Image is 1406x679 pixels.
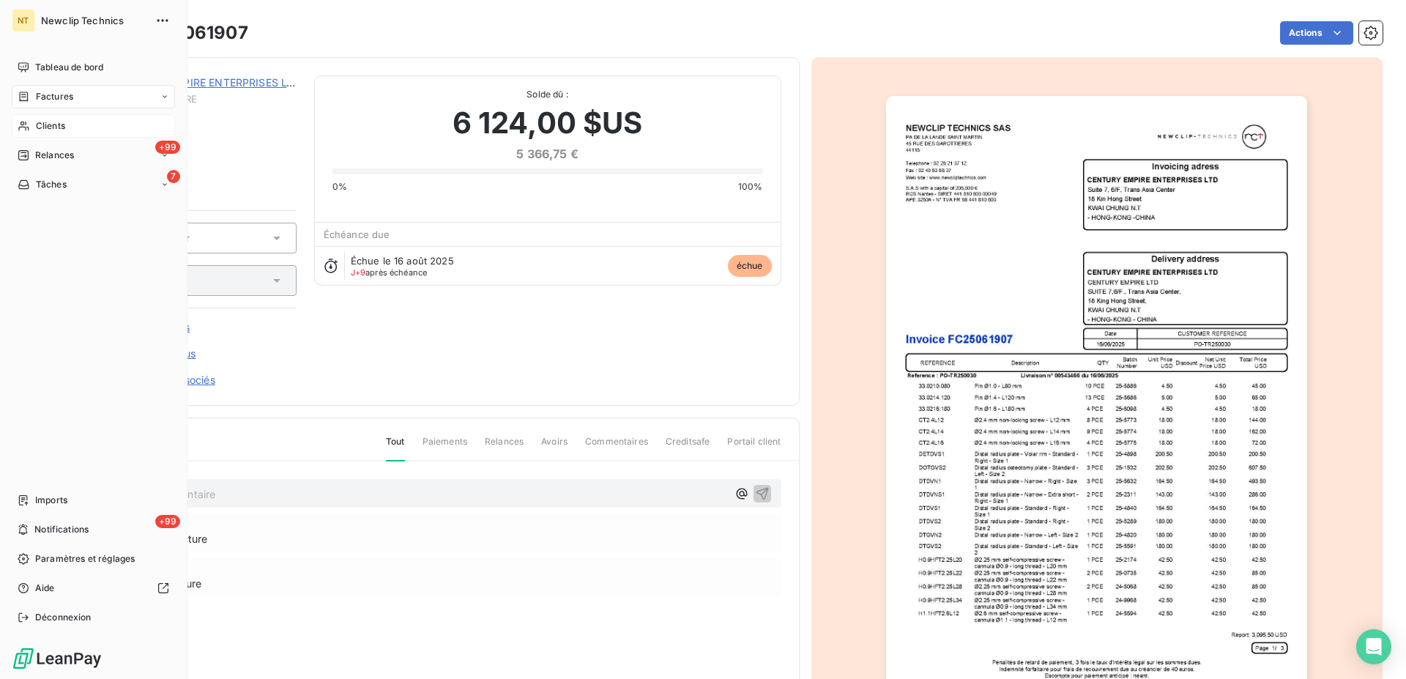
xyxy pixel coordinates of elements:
[35,149,74,162] span: Relances
[155,515,180,528] span: +99
[12,85,175,108] a: Factures
[585,435,648,460] span: Commentaires
[35,61,103,74] span: Tableau de bord
[332,88,763,101] span: Solde dû :
[36,178,67,191] span: Tâches
[12,547,175,571] a: Paramètres et réglages
[324,229,390,240] span: Échéance due
[12,9,35,32] div: NT
[36,119,65,133] span: Clients
[12,173,175,196] a: 7Tâches
[12,489,175,512] a: Imports
[351,268,428,277] span: après échéance
[485,435,524,460] span: Relances
[41,15,146,26] span: Newclip Technics
[12,576,175,600] a: Aide
[1280,21,1353,45] button: Actions
[35,582,55,595] span: Aide
[137,20,248,46] h3: FC25061907
[34,523,89,536] span: Notifications
[666,435,710,460] span: Creditsafe
[12,114,175,138] a: Clients
[332,180,347,193] span: 0%
[1356,629,1391,664] div: Open Intercom Messenger
[541,435,568,460] span: Avoirs
[12,56,175,79] a: Tableau de bord
[351,255,454,267] span: Échue le 16 août 2025
[167,170,180,183] span: 7
[35,611,92,624] span: Déconnexion
[386,435,405,461] span: Tout
[351,267,365,278] span: J+9
[35,494,67,507] span: Imports
[115,93,297,105] span: CENTURYEMPIRE
[12,647,103,670] img: Logo LeanPay
[453,101,643,145] span: 6 124,00 $US
[36,90,73,103] span: Factures
[453,145,643,163] span: 5 366,75 €
[738,180,763,193] span: 100%
[12,144,175,167] a: +99Relances
[727,435,781,460] span: Portail client
[115,76,301,89] a: CENTURY EMPIRE ENTERPRISES LTD
[35,552,135,565] span: Paramètres et réglages
[423,435,467,460] span: Paiements
[155,141,180,154] span: +99
[728,255,772,277] span: échue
